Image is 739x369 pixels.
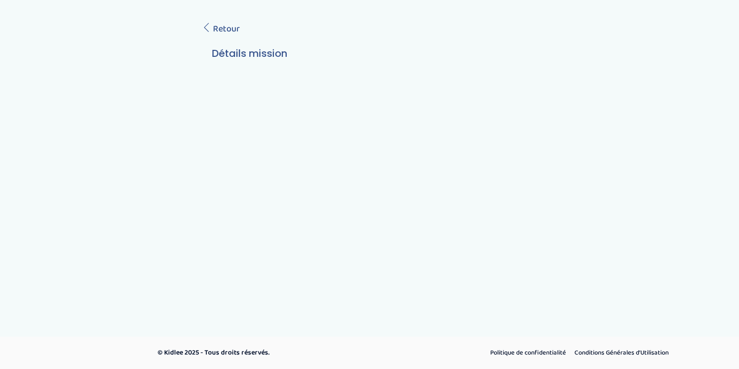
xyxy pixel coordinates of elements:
[212,46,714,61] h3: Détails mission
[158,348,412,358] p: © Kidlee 2025 - Tous droits réservés.
[571,347,672,360] a: Conditions Générales d’Utilisation
[202,22,240,36] a: Retour
[487,347,569,360] a: Politique de confidentialité
[213,22,240,36] span: Retour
